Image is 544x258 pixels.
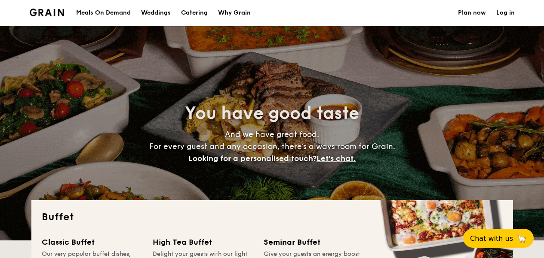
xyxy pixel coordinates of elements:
div: Seminar Buffet [264,236,364,248]
button: Chat with us🦙 [463,229,534,248]
div: High Tea Buffet [153,236,253,248]
img: Grain [30,9,65,16]
div: Classic Buffet [42,236,142,248]
span: Chat with us [470,234,513,243]
span: And we have great food. For every guest and any occasion, there’s always room for Grain. [149,130,395,163]
span: Let's chat. [317,154,356,163]
span: Looking for a personalised touch? [188,154,317,163]
span: You have good taste [185,103,359,124]
a: Logotype [30,9,65,16]
h2: Buffet [42,210,503,224]
span: 🦙 [516,234,527,243]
